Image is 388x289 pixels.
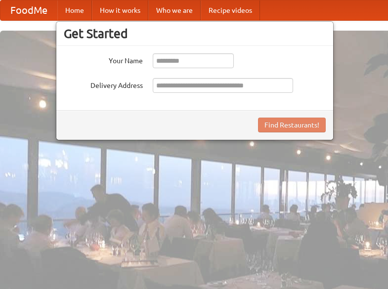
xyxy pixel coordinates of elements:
[64,78,143,90] label: Delivery Address
[201,0,260,20] a: Recipe videos
[57,0,92,20] a: Home
[258,118,326,132] button: Find Restaurants!
[148,0,201,20] a: Who we are
[64,26,326,41] h3: Get Started
[92,0,148,20] a: How it works
[0,0,57,20] a: FoodMe
[64,53,143,66] label: Your Name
